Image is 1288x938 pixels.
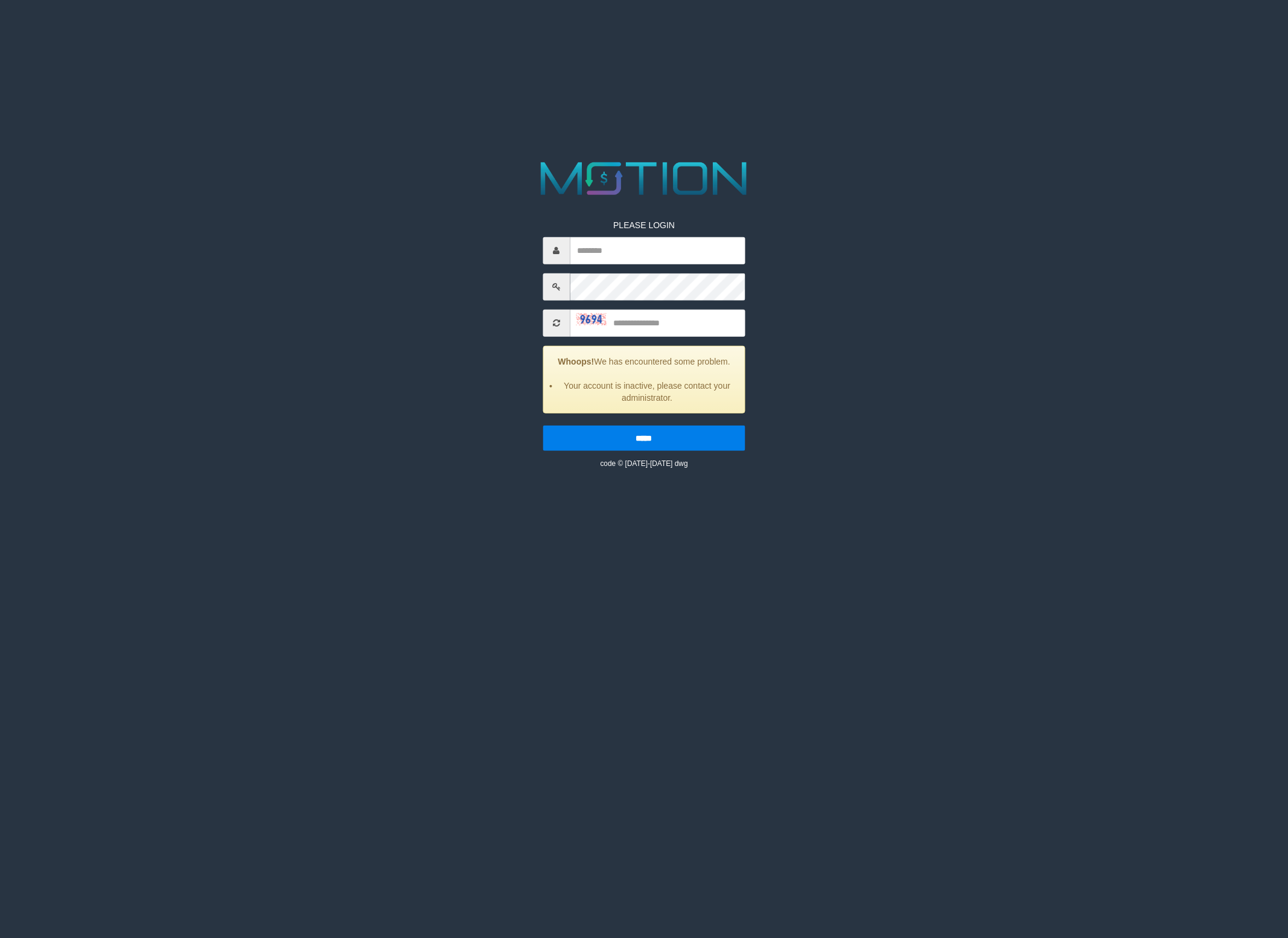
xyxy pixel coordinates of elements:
[600,459,687,467] small: code © [DATE]-[DATE] dwg
[576,313,606,325] img: captcha
[543,345,745,413] div: We has encountered some problem.
[558,356,594,366] strong: Whoops!
[543,219,745,231] p: PLEASE LOGIN
[531,156,756,201] img: MOTION_logo.png
[558,379,736,403] li: Your account is inactive, please contact your administrator.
